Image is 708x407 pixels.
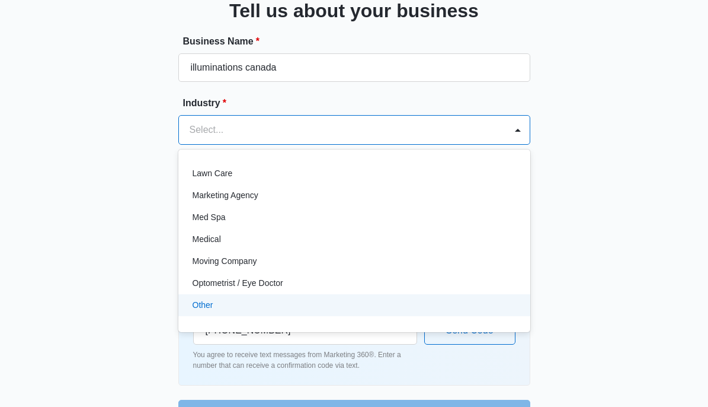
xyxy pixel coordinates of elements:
[183,96,535,110] label: Industry
[178,53,530,82] input: e.g. Jane's Plumbing
[183,34,535,49] label: Business Name
[193,233,221,246] p: Medical
[193,167,233,180] p: Lawn Care
[193,299,213,311] p: Other
[193,277,283,290] p: Optometrist / Eye Doctor
[193,189,258,202] p: Marketing Agency
[193,211,226,224] p: Med Spa
[193,349,417,371] p: You agree to receive text messages from Marketing 360®. Enter a number that can receive a confirm...
[193,255,257,268] p: Moving Company
[193,321,264,333] p: Painting Contractor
